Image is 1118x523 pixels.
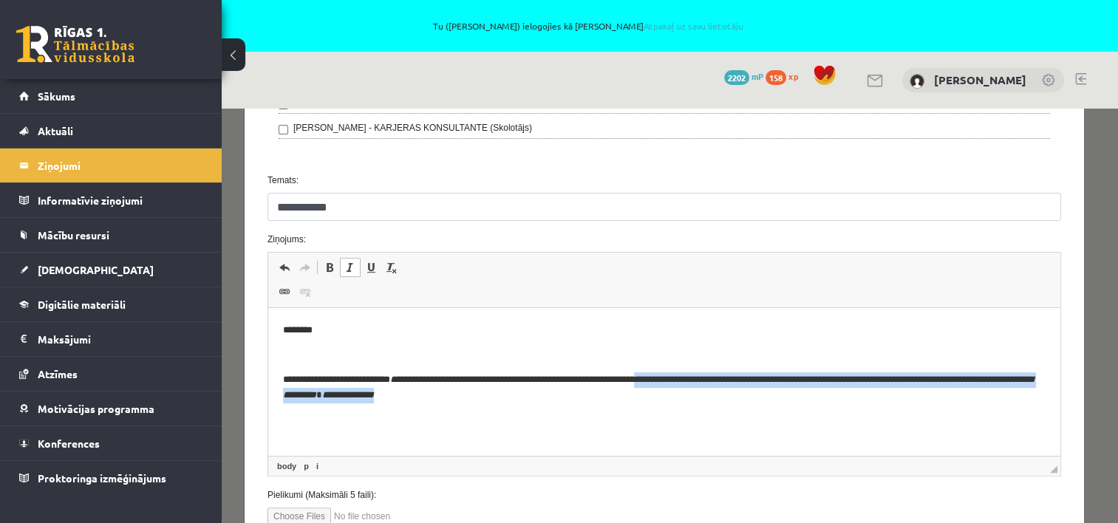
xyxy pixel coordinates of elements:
label: Ziņojums: [35,124,851,137]
a: 2202 mP [724,70,763,82]
a: Mācību resursi [19,218,203,252]
img: Robijs Cabuls [910,74,924,89]
span: Motivācijas programma [38,402,154,415]
a: Informatīvie ziņojumi [19,183,203,217]
a: [PERSON_NAME] [934,72,1026,87]
a: Motivācijas programma [19,392,203,425]
iframe: Визуальный текстовый редактор, wiswyg-editor-47434059542220-1758291323-755 [47,199,839,347]
span: xp [788,70,798,82]
span: 2202 [724,70,749,85]
a: 158 xp [766,70,805,82]
a: Курсив (Ctrl+I) [118,149,139,168]
a: Ziņojumi [19,148,203,182]
a: Полужирный (Ctrl+B) [98,149,118,168]
a: Элемент p [79,351,90,364]
span: Sākums [38,89,75,103]
a: Sākums [19,79,203,113]
a: Aktuāli [19,114,203,148]
button: Atcelt [663,458,698,485]
button: [DEMOGRAPHIC_DATA] ziņu [704,458,836,485]
span: Proktoringa izmēģinājums [38,471,166,485]
a: Rīgas 1. Tālmācības vidusskola [16,26,134,63]
span: [DEMOGRAPHIC_DATA] [38,263,154,276]
label: Temats: [35,65,851,78]
a: Подчеркнутый (Ctrl+U) [139,149,160,168]
span: Tu ([PERSON_NAME]) ielogojies kā [PERSON_NAME] [170,21,1006,30]
span: Atzīmes [38,367,78,380]
a: Отменить (Ctrl+Z) [52,149,73,168]
a: Maksājumi [19,322,203,356]
span: Aktuāli [38,124,73,137]
a: Элемент i [92,351,100,364]
a: Убрать форматирование [160,149,180,168]
a: Вставить/Редактировать ссылку (Ctrl+K) [52,174,73,193]
legend: Maksājumi [38,322,203,356]
a: Digitālie materiāli [19,287,203,321]
span: Mācību resursi [38,228,109,242]
span: Konferences [38,437,100,450]
span: mP [751,70,763,82]
span: 158 [766,70,786,85]
label: Pielikumi (Maksimāli 5 faili): [35,380,851,393]
a: Повторить (Ctrl+Y) [73,149,94,168]
span: Digitālie materiāli [38,298,126,311]
a: [DEMOGRAPHIC_DATA] [19,253,203,287]
a: Убрать ссылку [73,174,94,193]
a: Atpakaļ uz savu lietotāju [644,20,743,32]
legend: Ziņojumi [38,148,203,182]
legend: Informatīvie ziņojumi [38,183,203,217]
a: Konferences [19,426,203,460]
label: [PERSON_NAME] - KARJERAS KONSULTANTE (Skolotājs) [72,13,310,26]
a: Atzīmes [19,357,203,391]
a: Элемент body [52,351,78,364]
a: Proktoringa izmēģinājums [19,461,203,495]
span: Перетащите для изменения размера [828,357,836,364]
